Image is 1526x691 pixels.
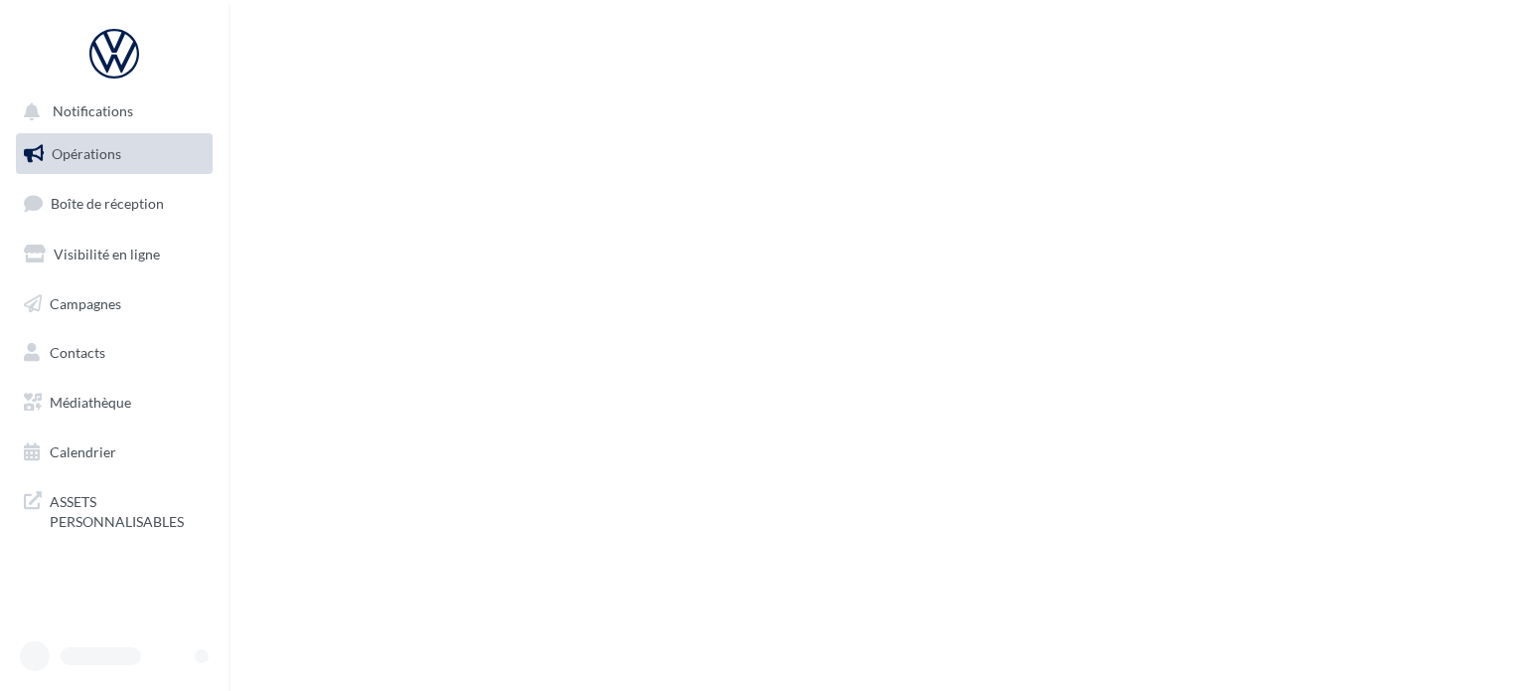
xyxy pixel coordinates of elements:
[54,246,160,262] span: Visibilité en ligne
[12,382,217,424] a: Médiathèque
[12,432,217,473] a: Calendrier
[50,394,131,411] span: Médiathèque
[50,488,205,531] span: ASSETS PERSONNALISABLES
[51,195,164,212] span: Boîte de réception
[12,332,217,374] a: Contacts
[50,294,121,311] span: Campagnes
[53,103,133,120] span: Notifications
[12,133,217,175] a: Opérations
[52,145,121,162] span: Opérations
[12,480,217,539] a: ASSETS PERSONNALISABLES
[50,443,116,460] span: Calendrier
[50,344,105,361] span: Contacts
[12,234,217,275] a: Visibilité en ligne
[12,283,217,325] a: Campagnes
[12,182,217,225] a: Boîte de réception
